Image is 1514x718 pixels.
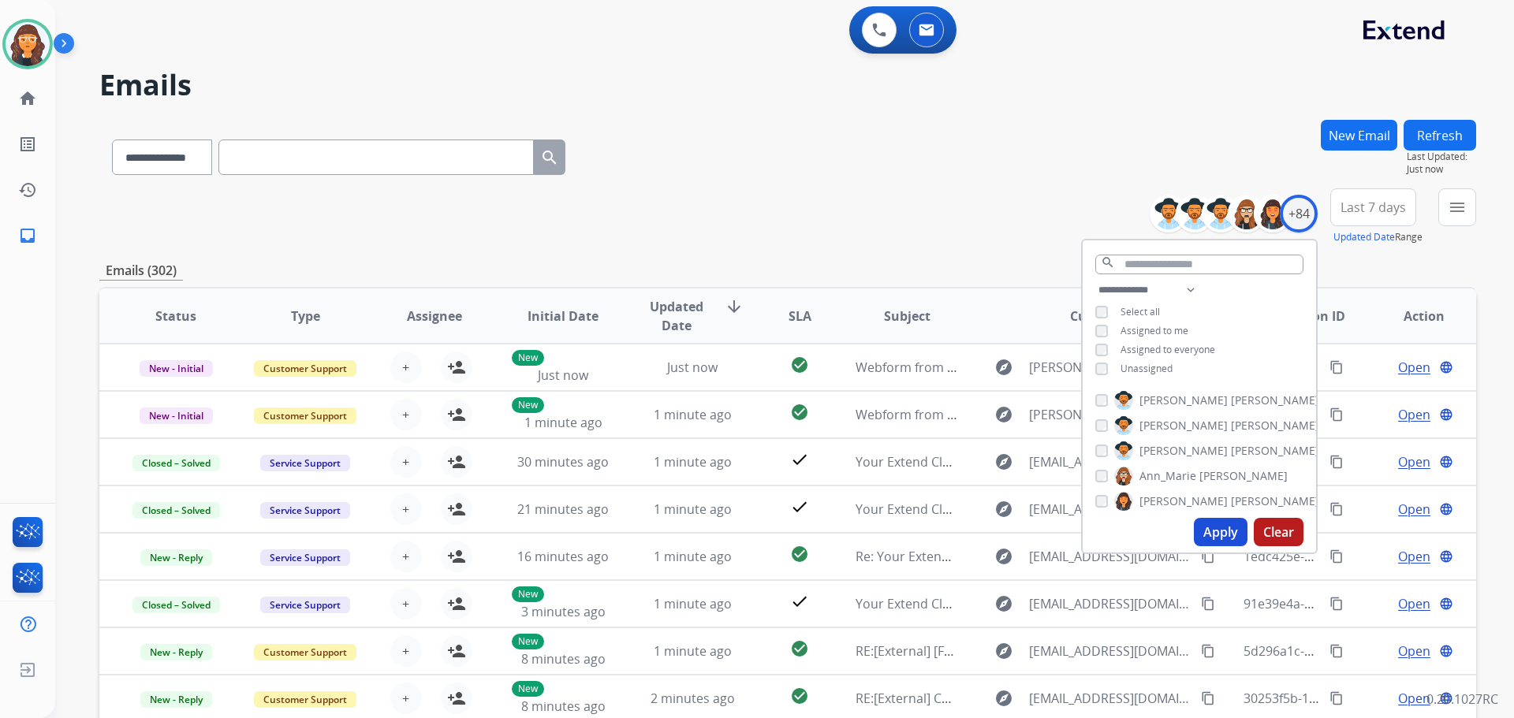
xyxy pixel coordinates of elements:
[402,642,409,660] span: +
[994,500,1013,519] mat-icon: explore
[790,639,809,658] mat-icon: check_circle
[1439,360,1453,374] mat-icon: language
[1199,468,1288,484] span: [PERSON_NAME]
[390,541,422,572] button: +
[132,455,220,471] span: Closed – Solved
[1244,548,1482,565] span: 1edc425e-2e73-4de8-a51f-8faedd8cd7ca
[260,597,350,613] span: Service Support
[1398,358,1430,377] span: Open
[1139,468,1196,484] span: Ann_Marie
[402,594,409,613] span: +
[856,642,1061,660] span: RE:[External] [Förfrågan mottagen]
[140,407,213,424] span: New - Initial
[1244,595,1484,612] span: 91e39e4a-a594-44d1-bf80-e5911e6013c8
[1194,518,1247,546] button: Apply
[1121,324,1188,337] span: Assigned to me
[994,642,1013,660] mat-icon: explore
[521,603,606,620] span: 3 minutes ago
[1201,691,1215,705] mat-icon: content_copy
[540,148,559,167] mat-icon: search
[512,681,544,697] p: New
[140,549,212,566] span: New - Reply
[402,547,409,566] span: +
[725,297,744,316] mat-icon: arrow_downward
[1201,549,1215,564] mat-icon: content_copy
[447,642,466,660] mat-icon: person_add
[1029,594,1191,613] span: [EMAIL_ADDRESS][DOMAIN_NAME]
[1439,407,1453,422] mat-icon: language
[402,358,409,377] span: +
[140,644,212,660] span: New - Reply
[1329,360,1344,374] mat-icon: content_copy
[856,500,964,518] span: Your Extend Claim
[140,691,212,708] span: New - Reply
[1330,188,1416,226] button: Last 7 days
[790,450,809,469] mat-icon: check
[390,588,422,619] button: +
[254,360,356,377] span: Customer Support
[1439,644,1453,658] mat-icon: language
[1121,343,1215,356] span: Assigned to everyone
[260,455,350,471] span: Service Support
[994,594,1013,613] mat-icon: explore
[512,634,544,649] p: New
[1244,690,1485,707] span: 30253f5b-1453-40d4-9700-85e04060758e
[1407,151,1476,163] span: Last Updated:
[390,635,422,667] button: +
[1139,443,1228,459] span: [PERSON_NAME]
[856,406,1311,423] span: Webform from [PERSON_NAME][EMAIL_ADDRESS][DOMAIN_NAME] on [DATE]
[390,399,422,430] button: +
[18,89,37,108] mat-icon: home
[994,547,1013,566] mat-icon: explore
[884,307,930,326] span: Subject
[1333,230,1423,244] span: Range
[1231,418,1319,433] span: [PERSON_NAME]
[18,180,37,199] mat-icon: history
[512,350,544,366] p: New
[790,403,809,422] mat-icon: check_circle
[1341,204,1406,210] span: Last 7 days
[390,493,422,525] button: +
[1439,549,1453,564] mat-icon: language
[994,358,1013,377] mat-icon: explore
[254,407,356,424] span: Customer Support
[1121,362,1173,375] span: Unassigned
[1321,120,1397,151] button: New Email
[1254,518,1303,546] button: Clear
[155,307,196,326] span: Status
[140,360,213,377] span: New - Initial
[260,502,350,519] span: Service Support
[291,307,320,326] span: Type
[1231,493,1319,509] span: [PERSON_NAME]
[1448,198,1467,217] mat-icon: menu
[790,686,809,705] mat-icon: check_circle
[1398,642,1430,660] span: Open
[1404,120,1476,151] button: Refresh
[402,452,409,471] span: +
[254,691,356,708] span: Customer Support
[1231,392,1319,408] span: [PERSON_NAME]
[1280,195,1318,233] div: +84
[1329,502,1344,516] mat-icon: content_copy
[402,689,409,708] span: +
[407,307,462,326] span: Assignee
[654,500,732,518] span: 1 minute ago
[1329,597,1344,611] mat-icon: content_copy
[132,502,220,519] span: Closed – Solved
[654,453,732,471] span: 1 minute ago
[790,497,809,516] mat-icon: check
[1398,594,1430,613] span: Open
[1398,405,1430,424] span: Open
[856,548,986,565] span: Re: Your Extend Claim
[1029,689,1191,708] span: [EMAIL_ADDRESS][DOMAIN_NAME]
[99,69,1476,101] h2: Emails
[1439,455,1453,469] mat-icon: language
[390,683,422,714] button: +
[856,595,964,612] span: Your Extend Claim
[667,359,718,376] span: Just now
[18,226,37,245] mat-icon: inbox
[447,358,466,377] mat-icon: person_add
[1070,307,1132,326] span: Customer
[654,642,732,660] span: 1 minute ago
[1231,443,1319,459] span: [PERSON_NAME]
